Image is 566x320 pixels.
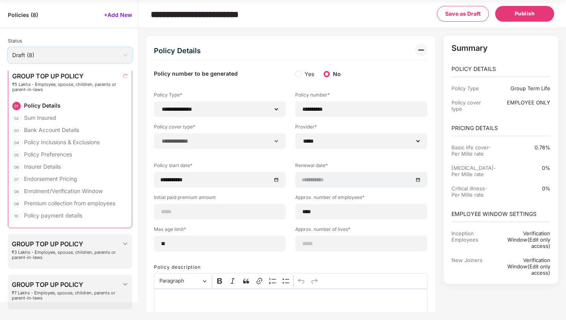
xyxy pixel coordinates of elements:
[330,70,344,78] span: No
[156,275,210,287] button: Paragraph
[451,257,493,276] div: New Joiners
[154,162,286,172] label: Policy start date*
[154,44,201,58] div: Policy Details
[451,185,493,198] div: Critical illness-Per Mille rate
[451,165,493,177] div: [MEDICAL_DATA]-Per Mille rate
[159,276,200,286] span: Paragraph
[24,114,56,121] div: Sum Insured
[295,226,427,236] label: Approx. number of lives*
[12,281,122,288] span: GROUP TOP UP POLICY
[8,38,22,44] span: Status
[495,6,554,22] button: Publish
[24,138,100,146] div: Policy Inclusions & Exclusions
[12,126,21,135] div: 03
[492,144,550,151] div: 0.78%
[12,175,21,184] div: 07
[24,212,82,219] div: Policy payment details
[12,49,128,61] span: Draft (8)
[515,10,535,18] span: Publish
[12,102,21,110] div: 01
[415,44,427,56] img: svg+xml;base64,PHN2ZyB3aWR0aD0iMzIiIGhlaWdodD0iMzIiIHZpZXdCb3g9IjAgMCAzMiAzMiIgZmlsbD0ibm9uZSIgeG...
[492,257,550,276] div: Verification Window(Edit only access)
[154,264,201,270] label: Policy description
[451,99,493,112] div: Policy cover type
[12,151,21,159] div: 05
[492,85,550,91] div: Group Term Life
[437,6,489,22] button: Save as Draft
[451,85,493,91] div: Policy Type
[295,91,427,101] label: Policy number*
[451,65,551,73] p: POLICY DETAILS
[154,273,427,289] div: Editor toolbar
[12,163,21,171] div: 06
[451,230,493,249] div: Inception Employees
[492,99,550,106] div: EMPLOYEE ONLY
[451,124,551,132] p: PRICING DETAILS
[24,151,72,158] div: Policy Preferences
[154,70,238,78] label: Policy number to be generated
[492,185,550,192] div: 0%
[301,70,317,78] span: Yes
[24,199,115,207] div: Premium collection from employees
[122,240,128,247] img: svg+xml;base64,PHN2ZyBpZD0iRHJvcGRvd24tMzJ4MzIiIHhtbG5zPSJodHRwOi8vd3d3LnczLm9yZy8yMDAwL3N2ZyIgd2...
[492,230,550,249] div: Verification Window(Edit only access)
[451,144,493,157] div: Basic life cover-Per Mille rate
[154,226,286,236] label: Max age limit*
[295,162,427,172] label: Renewal date*
[24,187,103,195] div: Enrolment/Verification Window
[12,240,122,247] span: GROUP TOP UP POLICY
[12,212,21,220] div: 10
[154,91,286,101] label: Policy Type*
[445,9,481,18] span: Save as Draft
[12,138,21,147] div: 04
[12,187,21,196] div: 08
[8,11,38,19] span: Policies ( 8 )
[24,175,77,182] div: Endorsement Pricing
[12,73,123,80] span: GROUP TOP UP POLICY
[295,123,427,133] label: Provider*
[12,82,123,92] span: ₹5 Lakhs - Employee, spouse, children, parents or parent-in-laws
[24,163,61,170] div: Insurer Details
[295,194,427,204] label: Approx. number of employees*
[451,43,551,53] p: Summary
[122,281,128,287] img: svg+xml;base64,PHN2ZyBpZD0iRHJvcGRvd24tMzJ4MzIiIHhtbG5zPSJodHRwOi8vd3d3LnczLm9yZy8yMDAwL3N2ZyIgd2...
[24,126,79,134] div: Bank Account Details
[104,11,132,19] span: +Add New
[12,250,122,260] span: ₹3 Lakhs - Employee, spouse, children, parents or parent-in-laws
[492,165,550,171] div: 0%
[154,194,286,204] label: Initial paid premium amount
[12,199,21,208] div: 09
[451,210,551,218] p: EMPLOYEE WINDOW SETTINGS
[154,123,286,133] label: Policy cover type*
[24,102,61,109] div: Policy Details
[12,114,21,123] div: 02
[12,290,122,301] span: ₹7 Lakhs - Employee, spouse, children, parents or parent-in-laws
